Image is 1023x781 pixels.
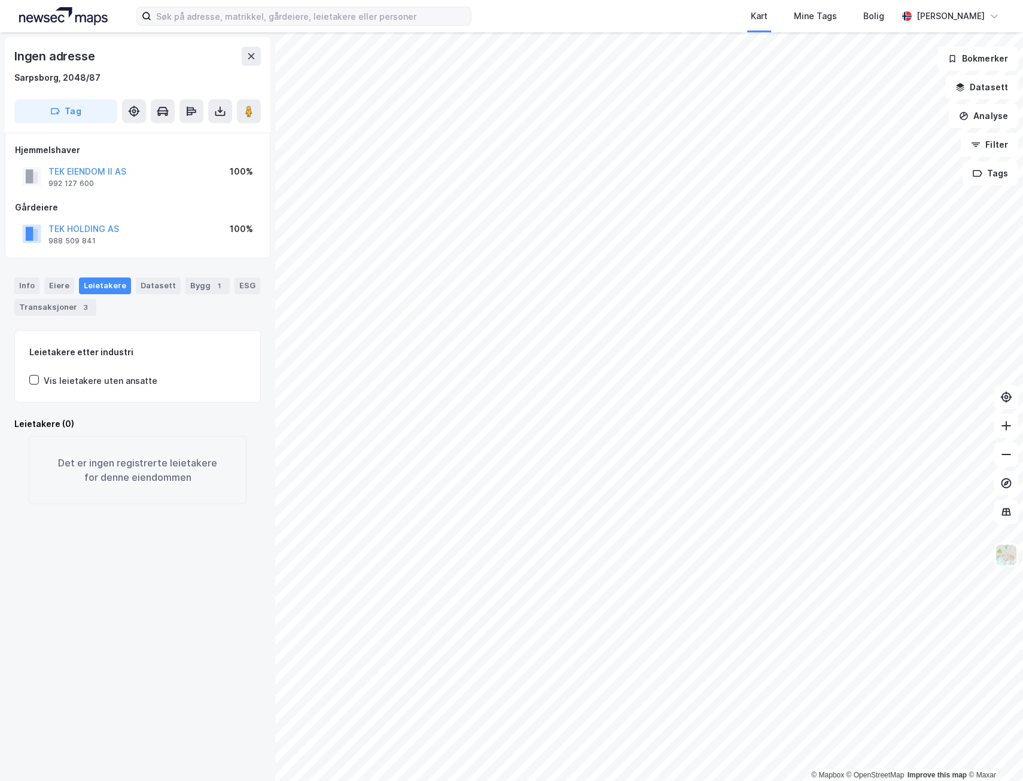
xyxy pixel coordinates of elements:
div: Kart [751,9,768,23]
img: Z [995,544,1018,566]
iframe: Chat Widget [963,724,1023,781]
div: 1 [213,280,225,292]
input: Søk på adresse, matrikkel, gårdeiere, leietakere eller personer [151,7,471,25]
a: Mapbox [811,771,844,779]
div: 3 [80,301,92,313]
div: ESG [235,277,260,294]
div: Mine Tags [794,9,837,23]
div: Transaksjoner [14,299,96,316]
div: 988 509 841 [48,236,96,246]
a: Improve this map [908,771,967,779]
div: Gårdeiere [15,200,260,215]
button: Analyse [949,104,1018,128]
div: Info [14,277,39,294]
div: 992 127 600 [48,179,94,188]
button: Tags [963,161,1018,185]
button: Datasett [945,75,1018,99]
button: Tag [14,99,117,123]
div: 100% [230,164,253,179]
div: Bygg [185,277,230,294]
a: OpenStreetMap [847,771,905,779]
button: Filter [961,133,1018,157]
div: Datasett [136,277,181,294]
div: Leietakere (0) [14,417,261,431]
div: Vis leietakere uten ansatte [44,374,157,388]
div: 100% [230,222,253,236]
div: [PERSON_NAME] [917,9,985,23]
button: Bokmerker [937,47,1018,71]
div: Leietakere etter industri [29,345,246,359]
div: Bolig [863,9,884,23]
div: Hjemmelshaver [15,143,260,157]
div: Sarpsborg, 2048/87 [14,71,101,85]
div: Eiere [44,277,74,294]
div: Leietakere [79,277,131,294]
img: logo.a4113a55bc3d86da70a041830d287a7e.svg [19,7,108,25]
div: Det er ingen registrerte leietakere for denne eiendommen [29,436,246,504]
div: Ingen adresse [14,47,97,66]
